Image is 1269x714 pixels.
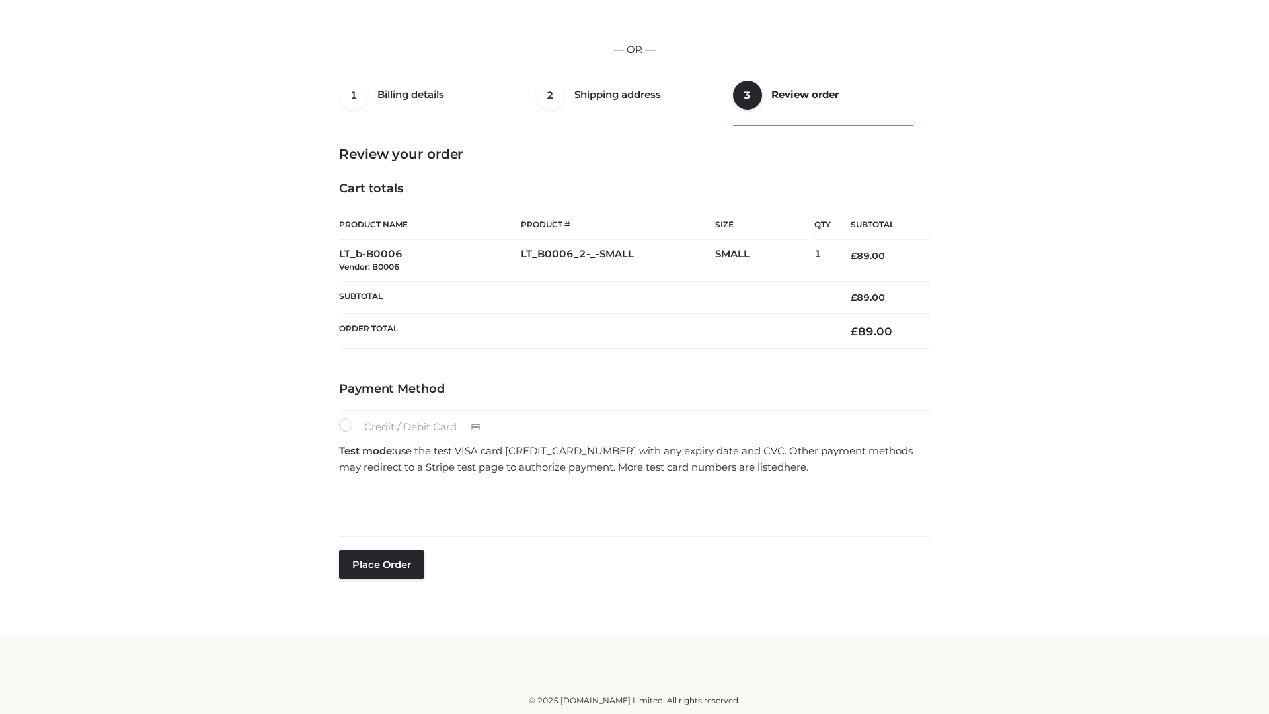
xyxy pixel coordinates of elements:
img: Credit / Debit Card [463,420,488,436]
th: Qty [814,210,831,240]
th: Product Name [339,210,521,240]
td: 1 [814,240,831,282]
small: Vendor: B0006 [339,262,399,272]
h3: Review your order [339,146,930,162]
bdi: 89.00 [851,292,885,303]
p: use the test VISA card [CREDIT_CARD_NUMBER] with any expiry date and CVC. Other payment methods m... [339,442,930,476]
span: £ [851,292,857,303]
th: Product # [521,210,715,240]
th: Subtotal [831,210,930,240]
th: Size [715,210,808,240]
span: £ [851,325,858,338]
h4: Cart totals [339,182,930,196]
a: here [784,461,806,473]
p: — OR — [196,41,1073,58]
h4: Payment Method [339,382,930,397]
label: Credit / Debit Card [339,418,494,436]
button: Place order [339,550,424,579]
strong: Test mode: [339,444,395,457]
td: LT_b-B0006 [339,240,521,282]
div: © 2025 [DOMAIN_NAME] Limited. All rights reserved. [196,694,1073,707]
bdi: 89.00 [851,250,885,262]
iframe: Secure payment input frame [336,480,927,528]
th: Order Total [339,314,831,349]
span: £ [851,250,857,262]
th: Subtotal [339,281,831,313]
bdi: 89.00 [851,325,892,338]
td: LT_B0006_2-_-SMALL [521,240,715,282]
td: SMALL [715,240,814,282]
